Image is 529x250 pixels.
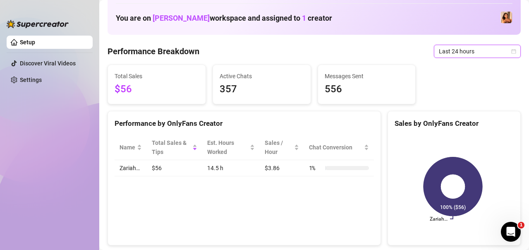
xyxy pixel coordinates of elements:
[500,12,512,23] img: Zariah (@tszariah)
[309,143,362,152] span: Chat Conversion
[7,20,69,28] img: logo-BBDzfeDw.svg
[108,46,199,57] h4: Performance Breakdown
[207,138,248,156] div: Est. Hours Worked
[309,163,322,173] span: 1 %
[518,222,524,228] span: 1
[325,72,409,81] span: Messages Sent
[395,118,514,129] div: Sales by OnlyFans Creator
[439,45,516,58] span: Last 24 hours
[202,160,259,176] td: 14.5 h
[115,72,199,81] span: Total Sales
[304,135,374,160] th: Chat Conversion
[115,135,147,160] th: Name
[302,14,306,22] span: 1
[220,82,304,97] span: 357
[260,160,304,176] td: $3.86
[511,49,516,54] span: calendar
[115,118,374,129] div: Performance by OnlyFans Creator
[116,14,332,23] h1: You are on workspace and assigned to creator
[147,160,202,176] td: $56
[115,160,147,176] td: Zariah…
[260,135,304,160] th: Sales / Hour
[152,138,191,156] span: Total Sales & Tips
[153,14,210,22] span: [PERSON_NAME]
[20,60,76,67] a: Discover Viral Videos
[20,39,35,46] a: Setup
[430,216,448,222] text: Zariah…
[20,77,42,83] a: Settings
[120,143,135,152] span: Name
[220,72,304,81] span: Active Chats
[325,82,409,97] span: 556
[147,135,202,160] th: Total Sales & Tips
[265,138,292,156] span: Sales / Hour
[501,222,521,242] iframe: Intercom live chat
[115,82,199,97] span: $56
